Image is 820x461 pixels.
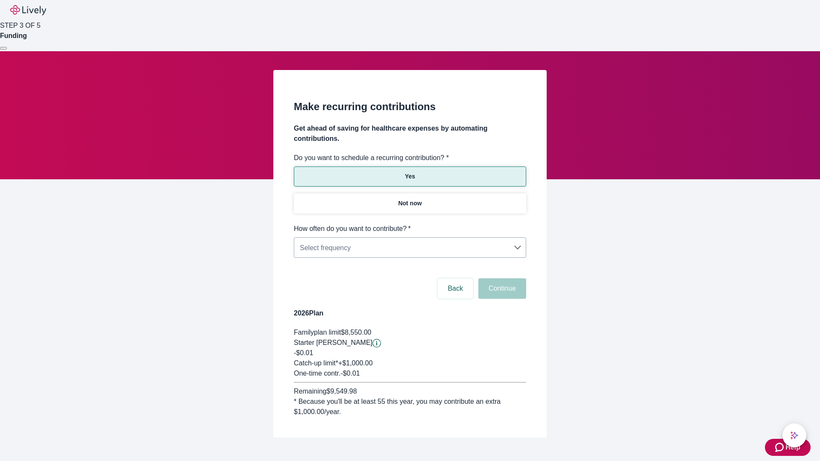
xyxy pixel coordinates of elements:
span: Catch-up limit* [294,359,338,367]
span: Family plan limit [294,329,341,336]
svg: Starter penny details [372,339,381,347]
div: * Because you'll be at least 55 this year, you may contribute an extra $1,000.00 /year. [294,397,526,417]
span: - $0.01 [340,370,360,377]
label: How often do you want to contribute? [294,224,411,234]
button: Back [437,278,473,299]
p: Yes [405,172,415,181]
button: Lively will contribute $0.01 to establish your account [372,339,381,347]
h4: 2026 Plan [294,308,526,318]
span: $8,550.00 [341,329,371,336]
svg: Lively AI Assistant [790,431,799,440]
button: Not now [294,193,526,213]
button: Yes [294,166,526,187]
span: Starter [PERSON_NAME] [294,339,372,346]
label: Do you want to schedule a recurring contribution? * [294,153,449,163]
svg: Zendesk support icon [775,442,785,452]
span: One-time contr. [294,370,340,377]
button: Zendesk support iconHelp [765,439,811,456]
span: + $1,000.00 [338,359,373,367]
div: Select frequency [294,239,526,256]
p: Not now [398,199,422,208]
span: $9,549.98 [326,388,357,395]
span: Remaining [294,388,326,395]
span: -$0.01 [294,349,313,356]
button: chat [782,423,806,447]
img: Lively [10,5,46,15]
h2: Make recurring contributions [294,99,526,114]
span: Help [785,442,800,452]
h4: Get ahead of saving for healthcare expenses by automating contributions. [294,123,526,144]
